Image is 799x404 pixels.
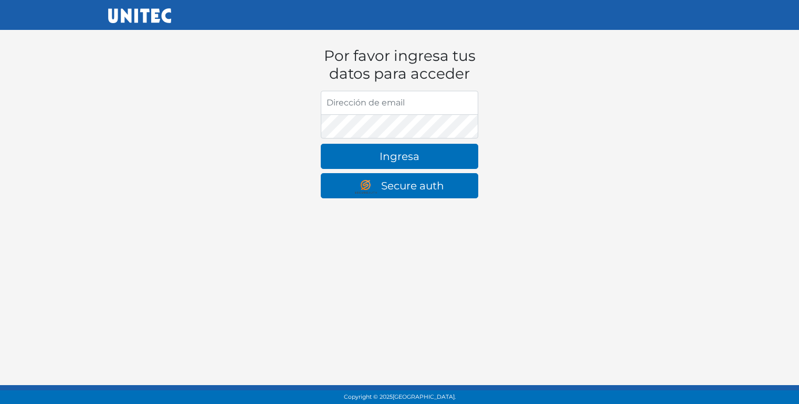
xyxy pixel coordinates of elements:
img: secure auth logo [355,180,381,194]
button: Ingresa [321,144,478,169]
span: [GEOGRAPHIC_DATA]. [393,394,456,400]
h1: Por favor ingresa tus datos para acceder [321,47,478,82]
input: Dirección de email [321,91,478,115]
img: UNITEC [108,8,171,23]
a: Secure auth [321,173,478,198]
